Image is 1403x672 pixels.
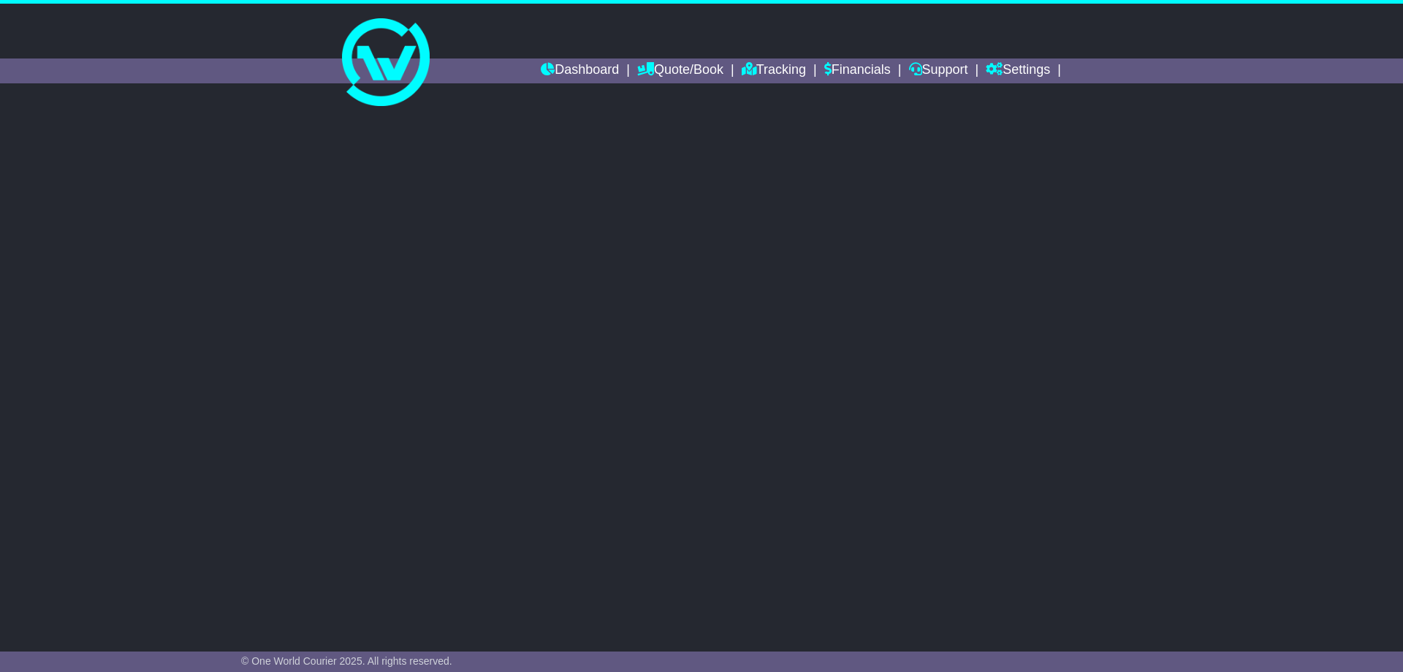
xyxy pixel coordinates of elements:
a: Financials [824,58,891,83]
span: © One World Courier 2025. All rights reserved. [241,655,452,667]
a: Dashboard [541,58,619,83]
a: Support [909,58,968,83]
a: Settings [986,58,1050,83]
a: Tracking [742,58,806,83]
a: Quote/Book [637,58,723,83]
